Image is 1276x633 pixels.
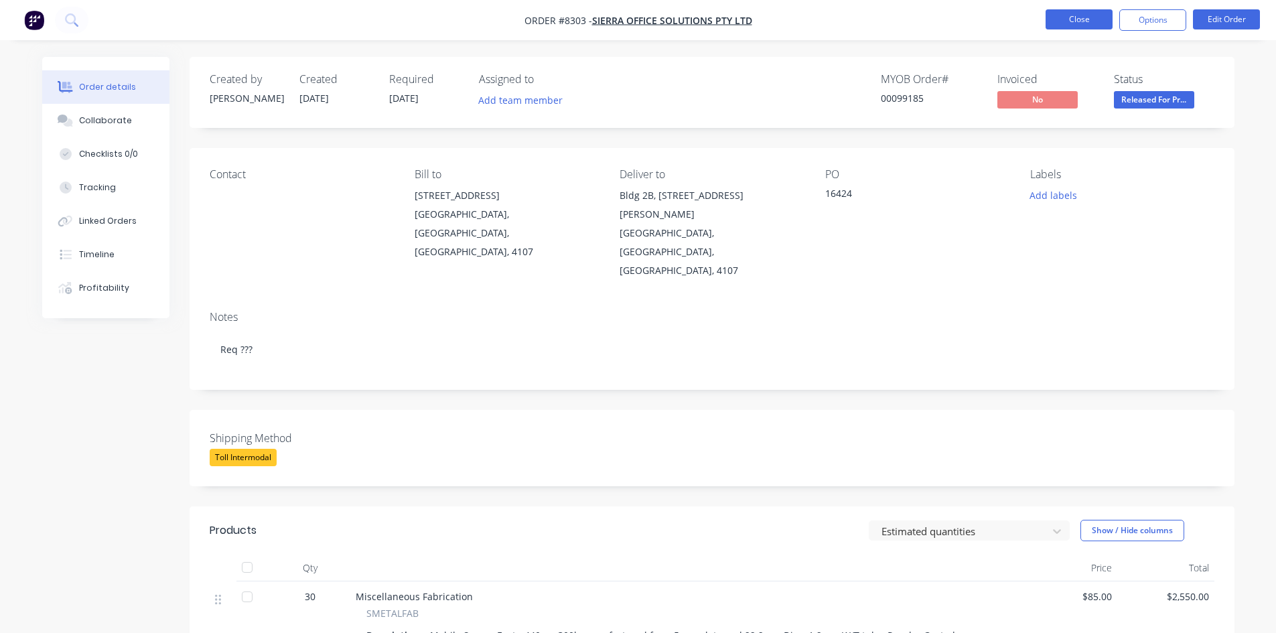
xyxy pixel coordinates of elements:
button: Close [1046,9,1113,29]
label: Shipping Method [210,430,377,446]
div: PO [825,168,1009,181]
div: Created by [210,73,283,86]
div: Bill to [415,168,598,181]
div: [GEOGRAPHIC_DATA], [GEOGRAPHIC_DATA], [GEOGRAPHIC_DATA], 4107 [415,205,598,261]
div: Order details [79,81,136,93]
div: Status [1114,73,1214,86]
div: Created [299,73,373,86]
span: [DATE] [389,92,419,104]
button: Released For Pr... [1114,91,1194,111]
button: Timeline [42,238,169,271]
button: Options [1119,9,1186,31]
img: Factory [24,10,44,30]
div: Labels [1030,168,1214,181]
span: SMETALFAB [366,606,419,620]
div: Toll Intermodal [210,449,277,466]
button: Show / Hide columns [1080,520,1184,541]
div: Req ??? [210,329,1214,370]
div: Price [1020,555,1117,581]
div: Invoiced [997,73,1098,86]
button: Checklists 0/0 [42,137,169,171]
button: Order details [42,70,169,104]
button: Add team member [479,91,570,109]
div: Assigned to [479,73,613,86]
div: Timeline [79,249,115,261]
a: Sierra Office Solutions Pty Ltd [592,14,752,27]
span: 30 [305,589,315,604]
div: Contact [210,168,393,181]
div: 16424 [825,186,993,205]
div: MYOB Order # [881,73,981,86]
span: No [997,91,1078,108]
div: Checklists 0/0 [79,148,138,160]
span: Miscellaneous Fabrication [356,590,473,603]
div: Qty [270,555,350,581]
div: Bldg 2B, [STREET_ADDRESS][PERSON_NAME][GEOGRAPHIC_DATA], [GEOGRAPHIC_DATA], [GEOGRAPHIC_DATA], 4107 [620,186,803,280]
div: [PERSON_NAME] [210,91,283,105]
div: 00099185 [881,91,981,105]
button: Profitability [42,271,169,305]
div: Profitability [79,282,129,294]
button: Add labels [1023,186,1084,204]
span: Order #8303 - [524,14,592,27]
button: Linked Orders [42,204,169,238]
div: Deliver to [620,168,803,181]
div: Tracking [79,182,116,194]
div: Total [1117,555,1214,581]
div: [GEOGRAPHIC_DATA], [GEOGRAPHIC_DATA], [GEOGRAPHIC_DATA], 4107 [620,224,803,280]
button: Collaborate [42,104,169,137]
div: Collaborate [79,115,132,127]
span: Released For Pr... [1114,91,1194,108]
div: Products [210,522,257,539]
span: [DATE] [299,92,329,104]
div: Linked Orders [79,215,137,227]
button: Add team member [471,91,569,109]
div: Bldg 2B, [STREET_ADDRESS][PERSON_NAME] [620,186,803,224]
button: Tracking [42,171,169,204]
div: Notes [210,311,1214,324]
span: $2,550.00 [1123,589,1209,604]
div: Required [389,73,463,86]
div: [STREET_ADDRESS] [415,186,598,205]
div: [STREET_ADDRESS][GEOGRAPHIC_DATA], [GEOGRAPHIC_DATA], [GEOGRAPHIC_DATA], 4107 [415,186,598,261]
button: Edit Order [1193,9,1260,29]
span: $85.00 [1025,589,1112,604]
